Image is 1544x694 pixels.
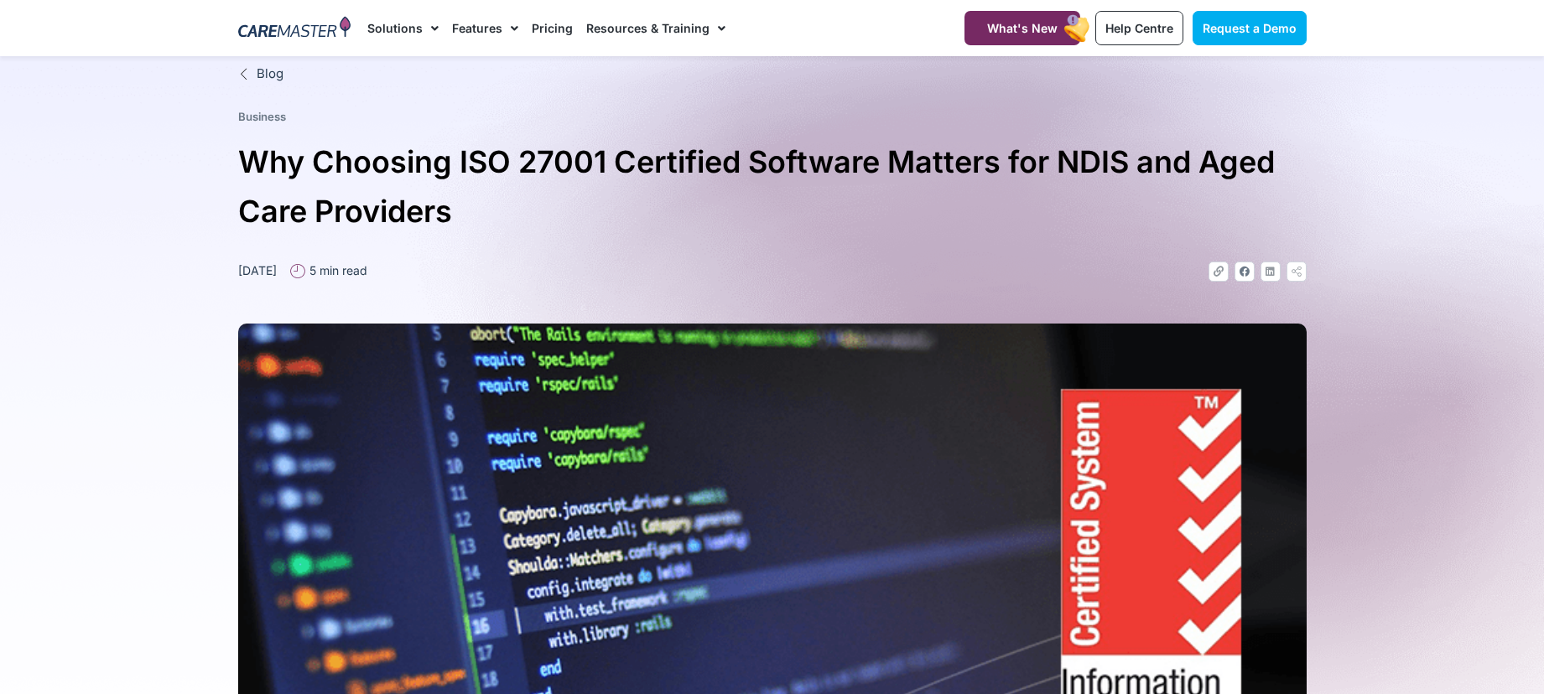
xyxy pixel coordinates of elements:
h1: Why Choosing ISO 27001 Certified Software Matters for NDIS and Aged Care Providers [238,137,1307,236]
span: What's New [987,21,1058,35]
a: Business [238,110,286,123]
span: Request a Demo [1203,21,1297,35]
time: [DATE] [238,263,277,277]
a: Blog [238,65,1307,84]
a: Help Centre [1095,11,1183,45]
span: Help Centre [1105,21,1173,35]
a: What's New [964,11,1080,45]
span: Blog [252,65,283,84]
span: 5 min read [305,262,367,279]
img: CareMaster Logo [238,16,351,41]
a: Request a Demo [1193,11,1307,45]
